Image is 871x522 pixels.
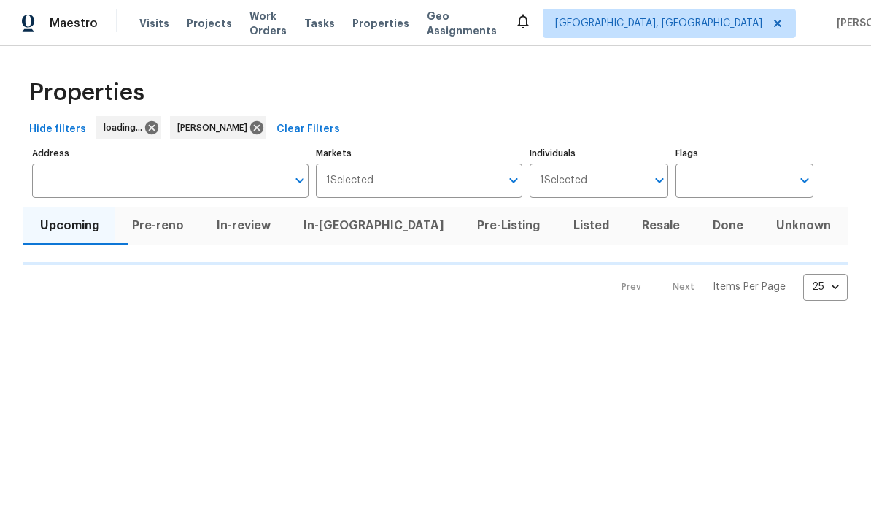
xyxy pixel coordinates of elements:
span: Visits [139,16,169,31]
span: In-[GEOGRAPHIC_DATA] [296,215,452,236]
button: Hide filters [23,116,92,143]
div: loading... [96,116,161,139]
button: Clear Filters [271,116,346,143]
span: Pre-Listing [470,215,548,236]
span: Maestro [50,16,98,31]
label: Markets [316,149,523,158]
span: 1 Selected [540,174,587,187]
span: Done [705,215,751,236]
div: [PERSON_NAME] [170,116,266,139]
label: Individuals [530,149,667,158]
div: 25 [803,268,848,306]
label: Address [32,149,309,158]
nav: Pagination Navigation [608,274,848,301]
span: Hide filters [29,120,86,139]
span: Listed [565,215,616,236]
label: Flags [675,149,813,158]
span: Unknown [769,215,839,236]
span: 1 Selected [326,174,373,187]
span: loading... [104,120,148,135]
button: Open [290,170,310,191]
span: Resale [634,215,687,236]
span: Clear Filters [276,120,340,139]
span: Work Orders [249,9,287,38]
span: Properties [29,85,144,100]
button: Open [503,170,524,191]
p: Items Per Page [713,280,786,294]
span: Tasks [304,18,335,28]
button: Open [794,170,815,191]
span: In-review [209,215,278,236]
button: Open [649,170,670,191]
span: Upcoming [32,215,107,236]
span: [GEOGRAPHIC_DATA], [GEOGRAPHIC_DATA] [555,16,762,31]
span: Projects [187,16,232,31]
span: Properties [352,16,409,31]
span: Geo Assignments [427,9,497,38]
span: [PERSON_NAME] [177,120,253,135]
span: Pre-reno [124,215,191,236]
